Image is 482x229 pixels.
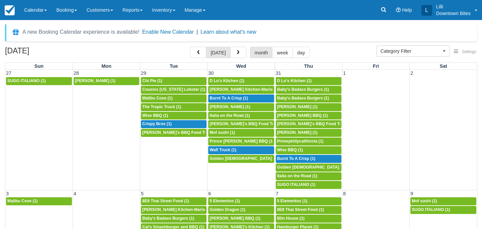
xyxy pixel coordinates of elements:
span: Mon [101,63,111,69]
a: Primephiilycalifornia (1) [276,138,341,146]
span: Cousins [US_STATE] Lobster (1) [142,87,206,92]
a: [PERSON_NAME] Kitchen-Mariscos Arenita (1) [141,206,207,214]
a: SUGO ITALIANO (1) [410,206,476,214]
a: Burnt To A Crisp (1) [208,94,274,102]
span: [PERSON_NAME] BBQ (1) [277,113,328,118]
a: Baby's Badass Burgers (1) [276,86,341,94]
a: [PERSON_NAME] (1) [276,103,341,111]
span: D Lo's Kitchen (1) [210,78,244,83]
span: 29 [140,70,147,76]
span: 5 [140,191,144,196]
img: checkfront-main-nav-mini-logo.png [5,5,15,15]
a: Chi Pie (1) [141,77,207,85]
span: Mof sushi (1) [412,199,437,203]
span: Baby's Badass Burgers (1) [142,216,194,221]
a: Baby's Badass Burgers (1) [276,94,341,102]
span: [PERSON_NAME] (1) [75,78,115,83]
span: [PERSON_NAME] (1) [277,130,318,135]
button: Enable New Calendar [142,29,194,35]
span: 1 [342,70,346,76]
span: Italia on the Road (1) [210,113,250,118]
a: Golden [DEMOGRAPHIC_DATA] (1) [208,155,274,163]
span: [PERSON_NAME] (1) [210,104,250,109]
a: [PERSON_NAME] Kitchen-Mariscos Arenita (1) [208,86,274,94]
a: SUGO ITALIANO (1) [6,77,72,85]
button: day [293,47,310,58]
a: Wise BBQ (1) [141,112,207,120]
span: The Tropic Truck (1) [142,104,181,109]
a: Mof sushi (1) [410,197,476,205]
span: Baby's Badass Burgers (1) [277,96,329,100]
span: Wafl Truck (1) [210,148,236,152]
a: D Lo's Kitchen (1) [208,77,274,85]
a: Wise BBQ (1) [276,146,341,154]
span: SUGO ITALIANO (1) [277,182,316,187]
span: Golden [DEMOGRAPHIC_DATA] (1) [210,156,278,161]
span: Category Filter [381,48,441,54]
span: Golden Dragon (1) [210,207,245,212]
a: Crispy Bros (1) [141,120,207,128]
span: 3 [5,191,9,196]
a: Mof sushi (1) [208,129,274,137]
span: Primephiilycalifornia (1) [277,139,324,144]
a: Wafl Truck (1) [208,146,274,154]
span: [PERSON_NAME] (1) [277,104,318,109]
span: 4 [73,191,77,196]
a: Burnt To A Crisp (1) [276,155,341,163]
a: Italia on the Road (1) [208,112,274,120]
button: month [250,47,273,58]
h2: [DATE] [5,47,90,59]
span: 5 Elementos (1) [277,199,307,203]
span: 27 [5,70,12,76]
a: Baby's Badass Burgers (1) [141,215,207,223]
span: 9 [410,191,414,196]
span: Italia on the Road (1) [277,174,317,178]
span: Wise BBQ (1) [277,148,303,152]
a: Cousins [US_STATE] Lobster (1) [141,86,207,94]
span: Thu [304,63,313,69]
span: Sun [34,63,44,69]
a: 8E8 Thai Street Food (1) [276,206,341,214]
span: 8E8 Thai Street Food (1) [142,199,189,203]
span: 31 [275,70,282,76]
div: L [421,5,432,16]
span: 2 [410,70,414,76]
a: Malibu Cove (1) [6,197,72,205]
span: Baby's Badass Burgers (1) [277,87,329,92]
a: D Lo's Kitchen (1) [276,77,341,85]
span: Prince [PERSON_NAME] BBQ (1) [210,139,274,144]
a: SUGO ITALIANO (1) [276,181,341,189]
span: SUGO ITALIANO (1) [412,207,450,212]
a: [PERSON_NAME]'s BBQ Food Truck (1) [141,129,207,137]
a: The Tropic Truck (1) [141,103,207,111]
span: Burnt To A Crisp (1) [277,156,315,161]
button: week [272,47,293,58]
span: [PERSON_NAME] Kitchen-Mariscos Arenita (1) [210,87,300,92]
span: Crispy Bros (1) [142,122,172,126]
a: Malibu Cove (1) [141,94,207,102]
span: Fri [373,63,379,69]
a: Golden [DEMOGRAPHIC_DATA] (1) [276,164,341,172]
button: [DATE] [206,47,230,58]
span: [PERSON_NAME] Kitchen-Mariscos Arenita (1) [142,207,233,212]
span: Golden [DEMOGRAPHIC_DATA] (1) [277,165,345,170]
a: 8E8 Thai Street Food (1) [141,197,207,205]
button: Settings [450,47,480,57]
a: [PERSON_NAME] BBQ (1) [276,112,341,120]
a: 5 Elementos (1) [276,197,341,205]
a: [PERSON_NAME] (1) [276,129,341,137]
span: Blin House (1) [277,216,305,221]
span: Settings [462,49,476,54]
span: 6 [208,191,212,196]
span: Burnt To A Crisp (1) [210,96,248,100]
p: Downtown Bites [436,10,471,17]
span: Mof sushi (1) [210,130,235,135]
span: Wise BBQ (1) [142,113,168,118]
span: [PERSON_NAME]'s BBQ Food Truck (1) [210,122,287,126]
span: 8E8 Thai Street Food (1) [277,207,324,212]
span: 5 Elementos (1) [210,199,240,203]
span: D Lo's Kitchen (1) [277,78,312,83]
span: | [196,29,198,35]
span: SUGO ITALIANO (1) [7,78,46,83]
p: Lilli [436,3,471,10]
